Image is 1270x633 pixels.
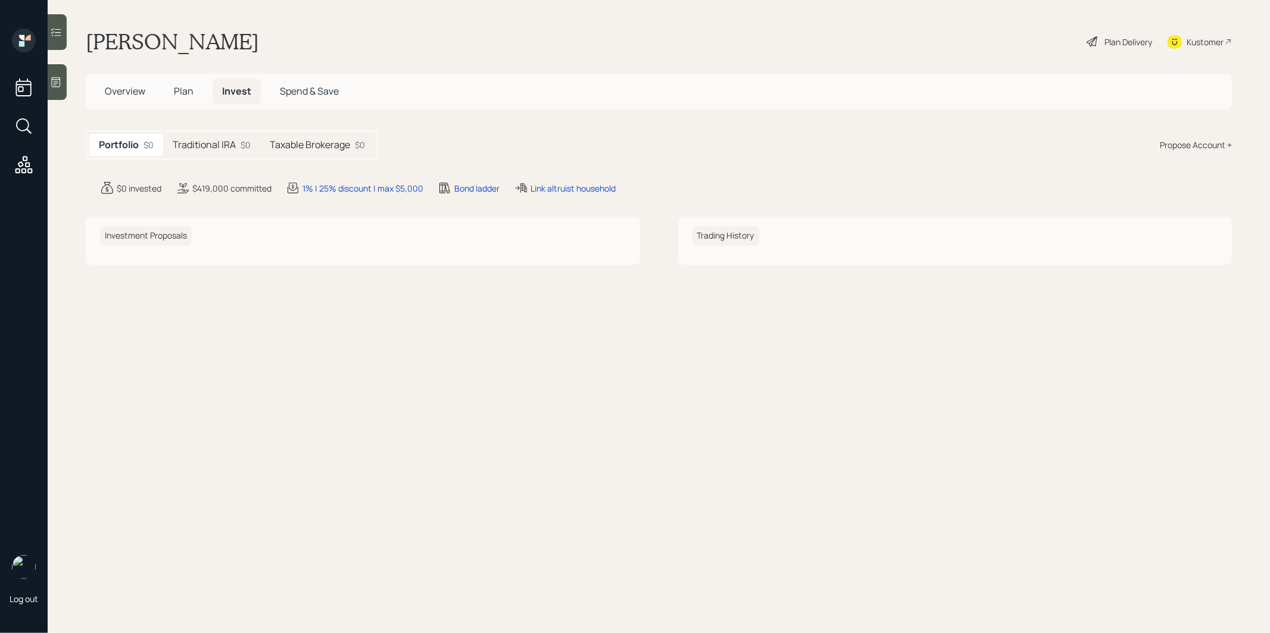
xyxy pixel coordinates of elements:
div: $0 [143,139,154,151]
div: $419,000 committed [192,182,272,195]
div: Propose Account + [1160,139,1232,151]
span: Plan [174,84,194,98]
div: Bond ladder [454,182,500,195]
div: Plan Delivery [1104,36,1152,48]
h5: Taxable Brokerage [270,139,350,151]
h1: [PERSON_NAME] [86,29,259,55]
span: Invest [222,84,251,98]
div: Link altruist household [531,182,616,195]
div: 1% | 25% discount | max $5,000 [302,182,423,195]
h5: Traditional IRA [173,139,236,151]
h5: Portfolio [99,139,139,151]
img: treva-nostdahl-headshot.png [12,555,36,579]
span: Overview [105,84,145,98]
span: Spend & Save [280,84,339,98]
div: $0 invested [117,182,161,195]
div: Log out [10,593,38,604]
div: $0 [355,139,365,151]
div: $0 [241,139,251,151]
div: Kustomer [1187,36,1224,48]
h6: Investment Proposals [100,226,192,246]
h6: Trading History [692,226,759,246]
